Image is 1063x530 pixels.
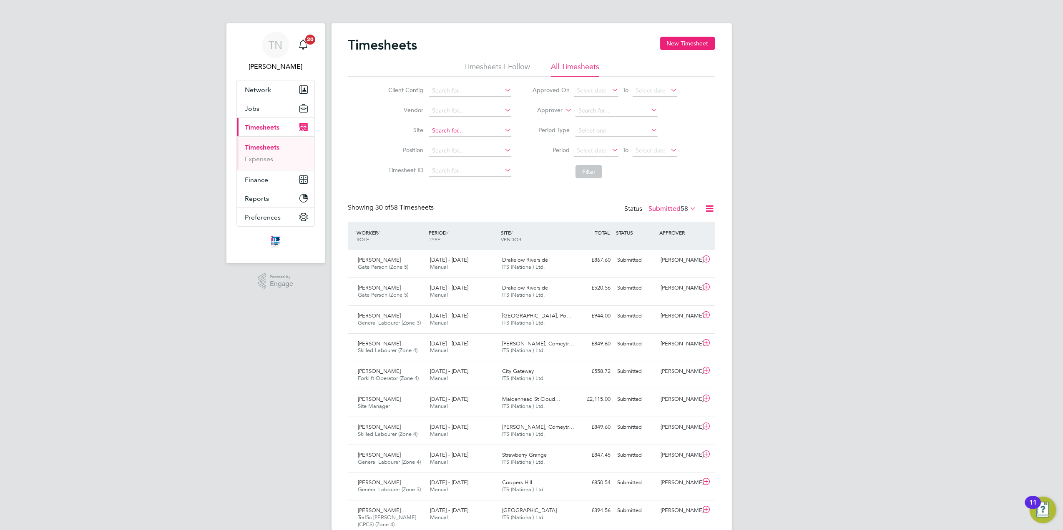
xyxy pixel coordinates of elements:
[657,392,701,406] div: [PERSON_NAME]
[357,236,369,242] span: ROLE
[358,451,401,458] span: [PERSON_NAME]
[245,123,280,131] span: Timesheets
[358,347,418,354] span: Skilled Labourer (Zone 4)
[502,375,545,382] span: ITS (National) Ltd.
[245,213,281,221] span: Preferences
[1029,502,1037,513] div: 11
[636,87,666,94] span: Select date
[269,235,281,248] img: itsconstruction-logo-retina.png
[358,375,419,382] span: Forklift Operator (Zone 4)
[236,62,315,72] span: Tom Newton
[245,105,260,112] span: Jobs
[1030,497,1056,523] button: Open Resource Center, 11 new notifications
[577,147,607,154] span: Select date
[237,80,314,99] button: Network
[502,486,545,493] span: ITS (National) Ltd.
[614,420,658,434] div: Submitted
[430,291,448,298] span: Manual
[614,337,658,351] div: Submitted
[577,87,607,94] span: Select date
[614,392,658,406] div: Submitted
[237,118,314,136] button: Timesheets
[358,319,421,326] span: General Labourer (Zone 3)
[358,514,417,528] span: Traffic [PERSON_NAME] (CPCS) (Zone 4)
[660,37,715,50] button: New Timesheet
[614,309,658,323] div: Submitted
[386,106,423,114] label: Vendor
[502,514,545,521] span: ITS (National) Ltd.
[358,284,401,291] span: [PERSON_NAME]
[614,225,658,240] div: STATUS
[358,291,409,298] span: Gate Person (Zone 5)
[269,40,282,50] span: TN
[502,312,572,319] span: [GEOGRAPHIC_DATA], Po…
[430,514,448,521] span: Manual
[237,208,314,226] button: Preferences
[358,430,418,437] span: Skilled Labourer (Zone 4)
[430,367,468,375] span: [DATE] - [DATE]
[430,402,448,410] span: Manual
[376,203,391,212] span: 30 of
[614,476,658,490] div: Submitted
[295,32,312,58] a: 20
[571,504,614,517] div: £394.56
[348,37,417,53] h2: Timesheets
[430,479,468,486] span: [DATE] - [DATE]
[245,155,274,163] a: Expenses
[502,284,548,291] span: Drakelow Riverside
[447,229,448,236] span: /
[614,253,658,267] div: Submitted
[358,458,421,465] span: General Labourer (Zone 4)
[358,312,401,319] span: [PERSON_NAME]
[657,309,701,323] div: [PERSON_NAME]
[430,451,468,458] span: [DATE] - [DATE]
[657,448,701,462] div: [PERSON_NAME]
[305,35,315,45] span: 20
[571,337,614,351] div: £849.60
[571,476,614,490] div: £850.54
[386,166,423,174] label: Timesheet ID
[386,86,423,94] label: Client Config
[571,281,614,295] div: £520.56
[430,319,448,326] span: Manual
[502,319,545,326] span: ITS (National) Ltd.
[620,85,631,95] span: To
[429,236,440,242] span: TYPE
[502,423,574,430] span: [PERSON_NAME], Comeytr…
[430,284,468,291] span: [DATE] - [DATE]
[649,205,697,213] label: Submitted
[430,256,468,263] span: [DATE] - [DATE]
[237,189,314,207] button: Reports
[358,263,409,270] span: Gate Person (Zone 5)
[571,365,614,378] div: £558.72
[502,458,545,465] span: ITS (National) Ltd.
[595,229,610,236] span: TOTAL
[430,312,468,319] span: [DATE] - [DATE]
[502,347,545,354] span: ITS (National) Ltd.
[532,146,570,154] label: Period
[258,273,293,289] a: Powered byEngage
[358,486,421,493] span: General Labourer (Zone 3)
[237,136,314,170] div: Timesheets
[355,225,427,247] div: WORKER
[532,126,570,134] label: Period Type
[501,236,521,242] span: VENDOR
[430,375,448,382] span: Manual
[502,256,548,263] span: Drakelow Riverside
[237,170,314,189] button: Finance
[429,145,511,157] input: Search for...
[532,86,570,94] label: Approved On
[502,340,574,347] span: [PERSON_NAME], Comeytr…
[636,147,666,154] span: Select date
[551,62,599,77] li: All Timesheets
[226,23,325,263] nav: Main navigation
[378,229,380,236] span: /
[625,203,699,215] div: Status
[502,402,545,410] span: ITS (National) Ltd.
[657,225,701,240] div: APPROVER
[681,205,689,213] span: 58
[502,451,547,458] span: Strawberry Grange
[430,458,448,465] span: Manual
[358,256,401,263] span: [PERSON_NAME]
[575,165,602,178] button: Filter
